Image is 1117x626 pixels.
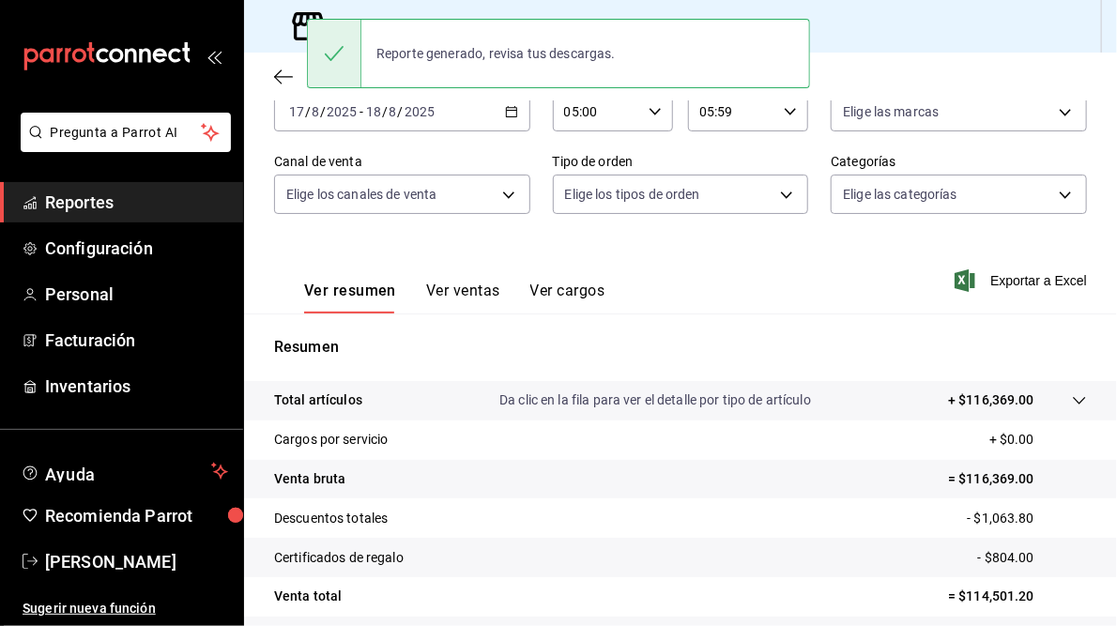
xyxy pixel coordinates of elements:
[13,136,231,156] a: Pregunta a Parrot AI
[274,509,388,528] p: Descuentos totales
[843,185,957,204] span: Elige las categorías
[948,390,1034,410] p: + $116,369.00
[831,156,1087,169] label: Categorías
[843,102,939,121] span: Elige las marcas
[948,587,1087,606] p: = $114,501.20
[274,336,1087,359] p: Resumen
[45,460,204,482] span: Ayuda
[45,328,228,353] span: Facturación
[311,104,320,119] input: --
[989,430,1087,450] p: + $0.00
[530,282,605,313] button: Ver cargos
[45,236,228,261] span: Configuración
[958,269,1087,292] button: Exportar a Excel
[968,509,1087,528] p: - $1,063.80
[21,113,231,152] button: Pregunta a Parrot AI
[320,104,326,119] span: /
[274,548,404,568] p: Certificados de regalo
[304,282,604,313] div: navigation tabs
[274,469,345,489] p: Venta bruta
[288,104,305,119] input: --
[499,390,811,410] p: Da clic en la fila para ver el detalle por tipo de artículo
[45,503,228,528] span: Recomienda Parrot
[360,104,363,119] span: -
[45,190,228,215] span: Reportes
[404,104,436,119] input: ----
[553,156,809,169] label: Tipo de orden
[326,104,358,119] input: ----
[274,587,342,606] p: Venta total
[274,430,389,450] p: Cargos por servicio
[948,469,1087,489] p: = $116,369.00
[389,104,398,119] input: --
[426,282,500,313] button: Ver ventas
[365,104,382,119] input: --
[45,549,228,574] span: [PERSON_NAME]
[361,33,631,74] div: Reporte generado, revisa tus descargas.
[207,49,222,64] button: open_drawer_menu
[286,185,436,204] span: Elige los canales de venta
[45,374,228,399] span: Inventarios
[45,282,228,307] span: Personal
[978,548,1087,568] p: - $804.00
[565,185,700,204] span: Elige los tipos de orden
[305,104,311,119] span: /
[23,599,228,618] span: Sugerir nueva función
[382,104,388,119] span: /
[51,123,202,143] span: Pregunta a Parrot AI
[304,282,396,313] button: Ver resumen
[274,390,362,410] p: Total artículos
[274,156,530,169] label: Canal de venta
[398,104,404,119] span: /
[274,68,370,85] button: Regresar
